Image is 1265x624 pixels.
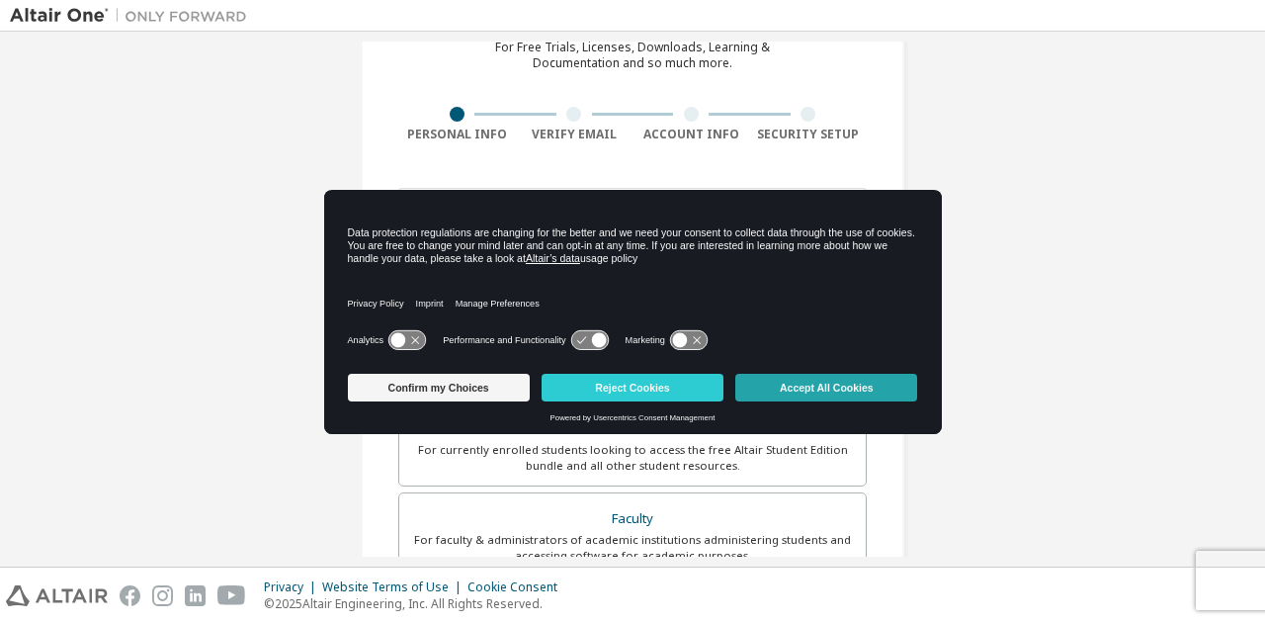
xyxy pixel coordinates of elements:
img: youtube.svg [217,585,246,606]
img: linkedin.svg [185,585,206,606]
div: For Free Trials, Licenses, Downloads, Learning & Documentation and so much more. [495,40,770,71]
div: For faculty & administrators of academic institutions administering students and accessing softwa... [411,532,854,564]
img: facebook.svg [120,585,140,606]
div: Verify Email [516,127,633,142]
p: © 2025 Altair Engineering, Inc. All Rights Reserved. [264,595,569,612]
div: Security Setup [750,127,868,142]
div: Cookie Consent [467,579,569,595]
div: Account Info [632,127,750,142]
img: altair_logo.svg [6,585,108,606]
img: instagram.svg [152,585,173,606]
div: For currently enrolled students looking to access the free Altair Student Edition bundle and all ... [411,442,854,474]
div: Website Terms of Use [322,579,467,595]
div: Personal Info [398,127,516,142]
div: Faculty [411,505,854,533]
div: Privacy [264,579,322,595]
img: Altair One [10,6,257,26]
